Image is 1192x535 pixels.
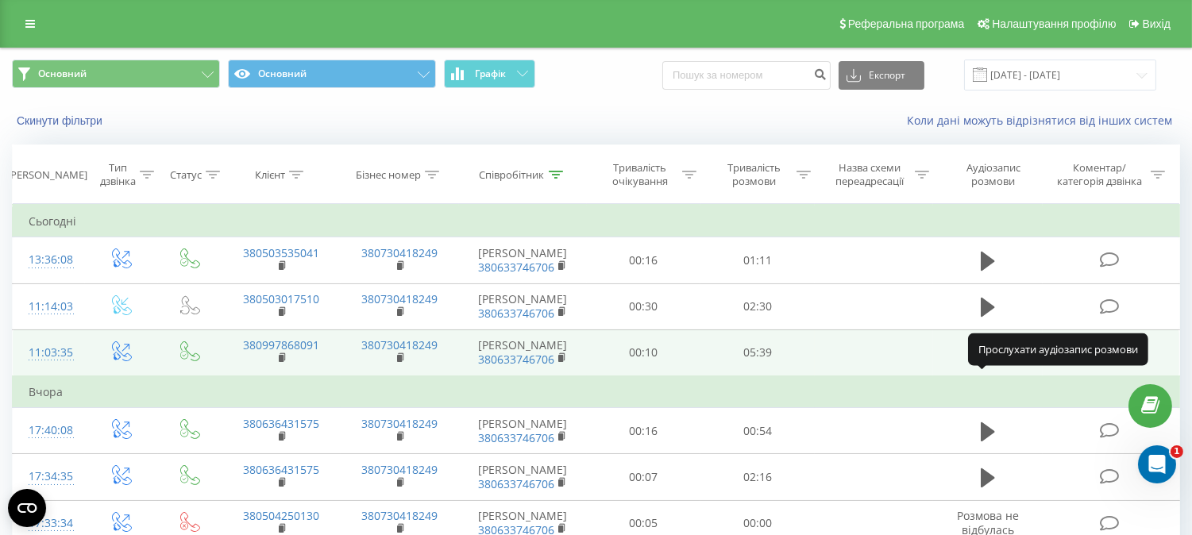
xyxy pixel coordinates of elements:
[444,60,535,88] button: Графік
[243,462,319,477] a: 380636431575
[715,161,793,188] div: Тривалість розмови
[361,416,438,431] a: 380730418249
[459,237,587,283] td: [PERSON_NAME]
[459,283,587,329] td: [PERSON_NAME]
[29,461,69,492] div: 17:34:35
[243,291,319,306] a: 380503017510
[700,454,815,500] td: 02:16
[601,161,679,188] div: Тривалість очікування
[839,61,924,90] button: Експорт
[992,17,1116,30] span: Налаштування профілю
[12,60,220,88] button: Основний
[361,291,438,306] a: 380730418249
[1054,161,1147,188] div: Коментар/категорія дзвінка
[361,245,438,260] a: 380730418249
[29,415,69,446] div: 17:40:08
[255,168,285,182] div: Клієнт
[587,408,701,454] td: 00:16
[587,329,701,376] td: 00:10
[478,260,554,275] a: 380633746706
[907,113,1180,128] a: Коли дані можуть відрізнятися вiд інших систем
[848,17,965,30] span: Реферальна програма
[99,161,136,188] div: Тип дзвінка
[700,329,815,376] td: 05:39
[29,291,69,322] div: 11:14:03
[13,206,1180,237] td: Сьогодні
[829,161,911,188] div: Назва схеми переадресації
[587,283,701,329] td: 00:30
[29,337,69,368] div: 11:03:35
[459,329,587,376] td: [PERSON_NAME]
[243,245,319,260] a: 380503535041
[700,237,815,283] td: 01:11
[459,454,587,500] td: [PERSON_NAME]
[243,416,319,431] a: 380636431575
[170,168,202,182] div: Статус
[587,454,701,500] td: 00:07
[947,161,1039,188] div: Аудіозапис розмови
[1143,17,1171,30] span: Вихід
[361,462,438,477] a: 380730418249
[700,408,815,454] td: 00:54
[478,306,554,321] a: 380633746706
[478,476,554,491] a: 380633746706
[662,61,831,90] input: Пошук за номером
[1138,445,1176,483] iframe: Intercom live chat
[29,244,69,275] div: 13:36:08
[459,408,587,454] td: [PERSON_NAME]
[228,60,436,88] button: Основний
[38,67,87,80] span: Основний
[475,68,506,79] span: Графік
[480,168,545,182] div: Співробітник
[12,114,110,128] button: Скинути фільтри
[478,352,554,367] a: 380633746706
[356,168,421,182] div: Бізнес номер
[478,430,554,445] a: 380633746706
[1171,445,1183,458] span: 1
[700,283,815,329] td: 02:30
[243,337,319,352] a: 380997868091
[361,337,438,352] a: 380730418249
[243,508,319,523] a: 380504250130
[13,376,1180,408] td: Вчора
[7,168,87,182] div: [PERSON_NAME]
[361,508,438,523] a: 380730418249
[8,489,46,527] button: Open CMP widget
[587,237,701,283] td: 00:16
[968,333,1148,365] div: Прослухати аудіозапис розмови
